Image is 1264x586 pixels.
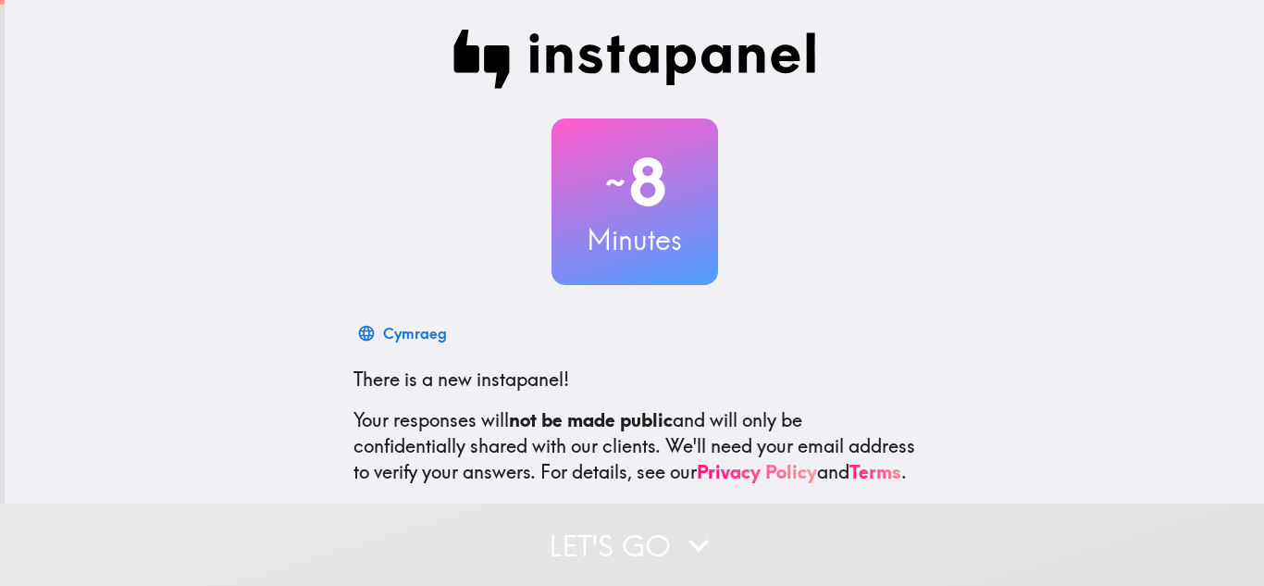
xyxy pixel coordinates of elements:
[849,460,901,483] a: Terms
[509,408,673,431] b: not be made public
[353,500,916,552] p: This invite is exclusively for you, please do not share it. Complete it soon because spots are li...
[353,368,569,391] span: There is a new instapanel!
[602,155,628,210] span: ~
[383,320,447,346] div: Cymraeg
[697,460,817,483] a: Privacy Policy
[453,30,816,89] img: Instapanel
[353,315,454,352] button: Cymraeg
[353,407,916,485] p: Your responses will and will only be confidentially shared with our clients. We'll need your emai...
[551,220,718,259] h3: Minutes
[551,144,718,220] h2: 8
